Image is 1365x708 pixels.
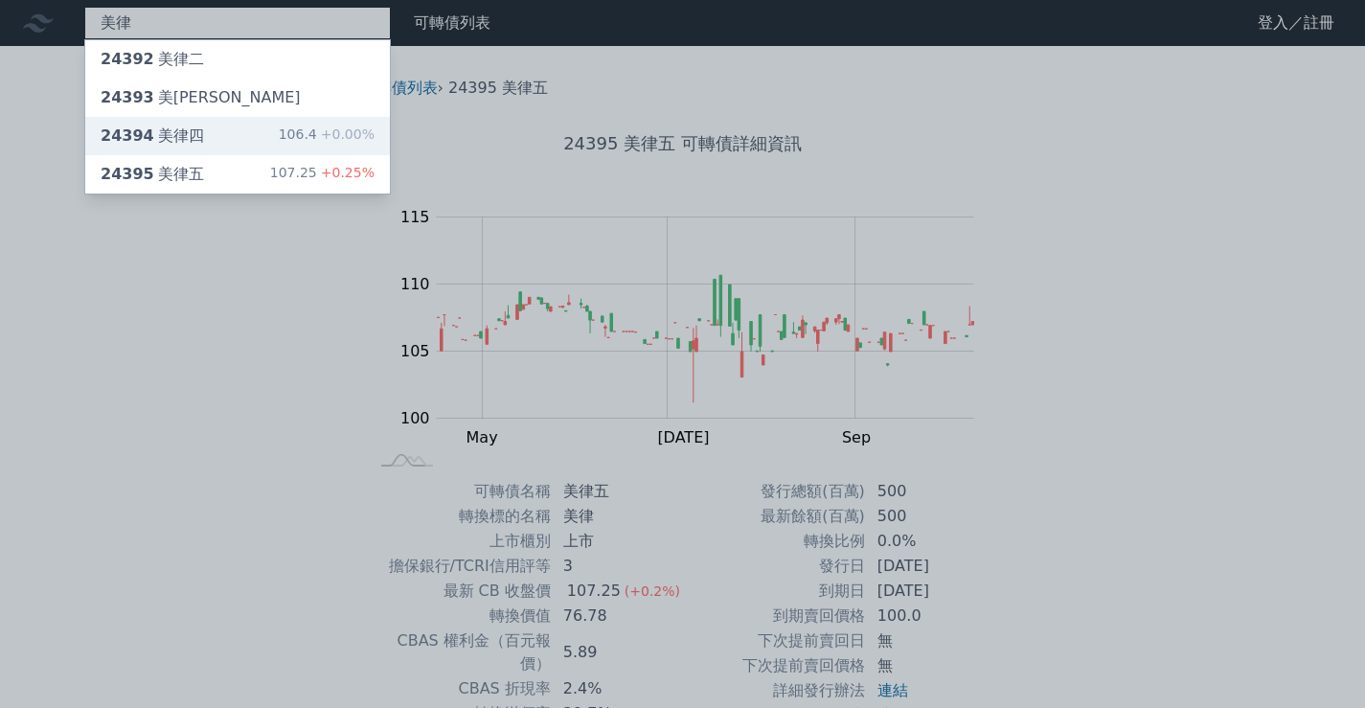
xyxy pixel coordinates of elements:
span: 24393 [101,88,154,106]
a: 24394美律四 106.4+0.00% [85,117,390,155]
a: 24392美律二 [85,40,390,79]
a: 24395美律五 107.25+0.25% [85,155,390,194]
span: 24395 [101,165,154,183]
div: 聊天小工具 [1269,616,1365,708]
div: 美律二 [101,48,204,71]
span: 24392 [101,50,154,68]
iframe: Chat Widget [1269,616,1365,708]
a: 24393美[PERSON_NAME] [85,79,390,117]
span: +0.25% [317,165,375,180]
span: +0.00% [317,126,375,142]
div: 106.4 [279,125,375,148]
div: 美[PERSON_NAME] [101,86,301,109]
div: 美律五 [101,163,204,186]
span: 24394 [101,126,154,145]
div: 107.25 [270,163,375,186]
div: 美律四 [101,125,204,148]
